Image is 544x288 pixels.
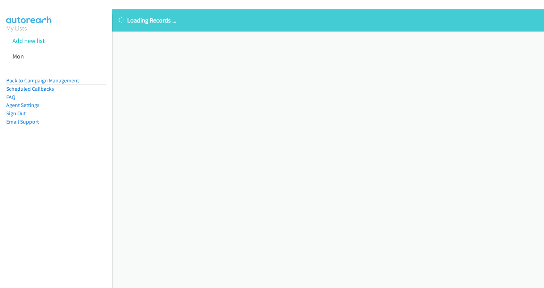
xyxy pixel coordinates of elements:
a: FAQ [6,94,15,100]
a: Scheduled Callbacks [6,85,54,92]
a: Sign Out [6,110,26,117]
a: Agent Settings [6,102,40,108]
a: My Lists [6,24,27,32]
a: Mon [12,52,24,60]
a: Add new list [12,37,45,45]
a: Email Support [6,118,39,125]
p: Loading Records ... [119,16,538,25]
a: Back to Campaign Management [6,77,79,84]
